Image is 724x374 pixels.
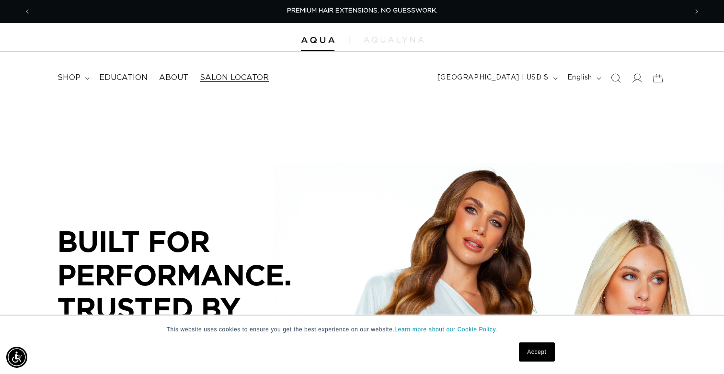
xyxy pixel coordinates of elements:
span: Education [99,73,148,83]
img: aqualyna.com [364,37,424,43]
img: Aqua Hair Extensions [301,37,334,44]
span: PREMIUM HAIR EXTENSIONS. NO GUESSWORK. [287,8,437,14]
a: Education [93,67,153,89]
span: [GEOGRAPHIC_DATA] | USD $ [437,73,549,83]
span: Salon Locator [200,73,269,83]
span: About [159,73,188,83]
span: shop [57,73,80,83]
summary: shop [52,67,93,89]
button: English [562,69,605,87]
span: English [567,73,592,83]
a: About [153,67,194,89]
a: Accept [519,342,554,362]
p: This website uses cookies to ensure you get the best experience on our website. [167,325,558,334]
button: Next announcement [686,2,707,21]
div: Accessibility Menu [6,347,27,368]
summary: Search [605,68,626,89]
button: Previous announcement [17,2,38,21]
a: Learn more about our Cookie Policy. [394,326,497,333]
button: [GEOGRAPHIC_DATA] | USD $ [432,69,562,87]
a: Salon Locator [194,67,275,89]
p: BUILT FOR PERFORMANCE. TRUSTED BY PROFESSIONALS. [57,225,345,358]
